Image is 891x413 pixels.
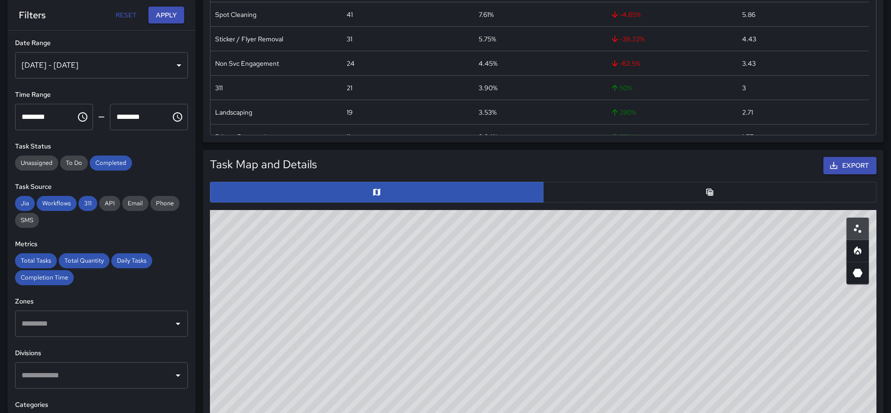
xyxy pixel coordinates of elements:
[99,196,120,211] div: API
[742,108,753,117] div: 2.71
[15,90,188,100] h6: Time Range
[122,196,148,211] div: Email
[78,199,97,207] span: 311
[37,199,77,207] span: Workflows
[215,59,279,68] div: Non Svc Engagement
[215,10,256,19] div: Spot Cleaning
[610,132,638,141] span: 57.14 %
[215,132,279,141] div: Private Property Issue
[215,108,252,117] div: Landscaping
[610,83,632,93] span: 50 %
[852,245,863,257] svg: Heatmap
[846,218,869,240] button: Scatterplot
[15,273,74,281] span: Completion Time
[171,369,185,382] button: Open
[479,108,496,117] div: 3.53%
[15,296,188,307] h6: Zones
[60,159,88,167] span: To Do
[479,83,497,93] div: 3.90%
[73,108,92,126] button: Choose time, selected time is 12:00 AM
[742,10,755,19] div: 5.86
[150,199,179,207] span: Phone
[15,156,58,171] div: Unassigned
[742,83,746,93] div: 3
[168,108,187,126] button: Choose time, selected time is 11:59 PM
[15,239,188,249] h6: Metrics
[742,132,753,141] div: 1.57
[610,108,636,117] span: 280 %
[15,199,35,207] span: Jia
[90,159,132,167] span: Completed
[543,182,876,203] button: Table
[347,83,352,93] div: 21
[15,213,39,228] div: SMS
[372,187,381,197] svg: Map
[111,253,152,268] div: Daily Tasks
[90,156,132,171] div: Completed
[852,267,863,279] svg: 3D Heatmap
[347,34,352,44] div: 31
[148,7,184,24] button: Apply
[122,199,148,207] span: Email
[705,187,714,197] svg: Table
[742,59,756,68] div: 3.43
[150,196,179,211] div: Phone
[210,182,543,203] button: Map
[19,8,46,23] h6: Filters
[60,156,88,171] div: To Do
[15,253,57,268] div: Total Tasks
[347,132,350,141] div: 11
[15,348,188,358] h6: Divisions
[171,317,185,330] button: Open
[78,196,97,211] div: 311
[742,34,756,44] div: 4.43
[479,132,497,141] div: 2.04%
[99,199,120,207] span: API
[15,216,39,224] span: SMS
[347,10,353,19] div: 41
[610,59,640,68] span: -62.5 %
[846,262,869,284] button: 3D Heatmap
[610,10,641,19] span: -4.65 %
[15,400,188,410] h6: Categories
[37,196,77,211] div: Workflows
[15,38,188,48] h6: Date Range
[347,108,353,117] div: 19
[15,52,188,78] div: [DATE] - [DATE]
[610,34,644,44] span: -39.22 %
[347,59,355,68] div: 24
[215,34,283,44] div: Sticker / Flyer Removal
[111,7,141,24] button: Reset
[15,159,58,167] span: Unassigned
[210,157,317,172] h5: Task Map and Details
[823,157,876,174] button: Export
[15,196,35,211] div: Jia
[111,257,152,265] span: Daily Tasks
[15,182,188,192] h6: Task Source
[479,10,494,19] div: 7.61%
[479,59,497,68] div: 4.45%
[15,257,57,265] span: Total Tasks
[59,257,109,265] span: Total Quantity
[846,240,869,262] button: Heatmap
[852,223,863,234] svg: Scatterplot
[15,270,74,285] div: Completion Time
[15,141,188,152] h6: Task Status
[479,34,496,44] div: 5.75%
[59,253,109,268] div: Total Quantity
[215,83,223,93] div: 311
